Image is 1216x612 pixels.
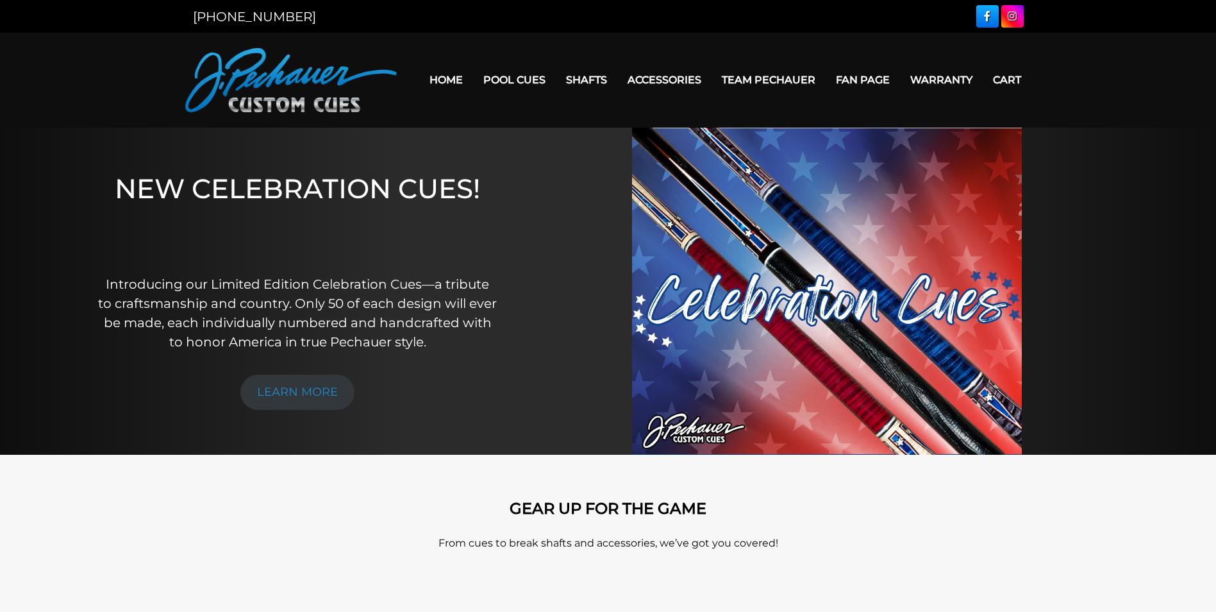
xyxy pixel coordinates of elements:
[97,275,497,352] p: Introducing our Limited Edition Celebration Cues—a tribute to craftsmanship and country. Only 50 ...
[185,48,397,112] img: Pechauer Custom Cues
[826,64,900,96] a: Fan Page
[243,536,974,551] p: From cues to break shafts and accessories, we’ve got you covered!
[193,9,316,24] a: [PHONE_NUMBER]
[712,64,826,96] a: Team Pechauer
[510,499,706,518] strong: GEAR UP FOR THE GAME
[97,173,497,257] h1: NEW CELEBRATION CUES!
[473,64,556,96] a: Pool Cues
[240,375,354,410] a: LEARN MORE
[617,64,712,96] a: Accessories
[419,64,473,96] a: Home
[983,64,1031,96] a: Cart
[556,64,617,96] a: Shafts
[900,64,983,96] a: Warranty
